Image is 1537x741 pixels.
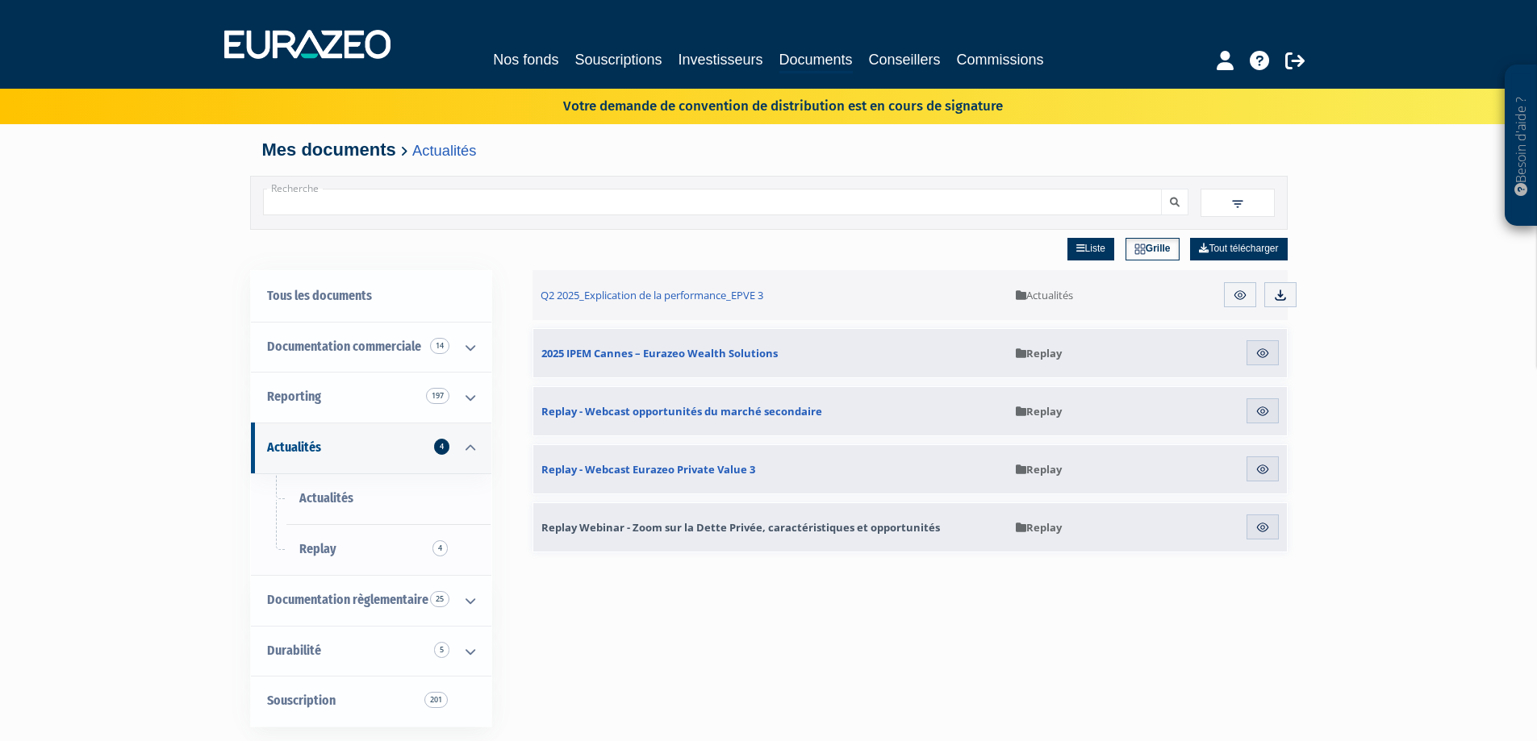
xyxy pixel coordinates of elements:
[541,462,755,477] span: Replay - Webcast Eurazeo Private Value 3
[412,142,476,159] a: Actualités
[1067,238,1114,260] a: Liste
[1016,346,1062,360] span: Replay
[424,692,448,708] span: 201
[251,423,491,473] a: Actualités 4
[299,541,336,556] span: Replay
[533,445,1008,493] a: Replay - Webcast Eurazeo Private Value 3
[1255,346,1270,360] img: eye.svg
[1233,288,1247,302] img: eye.svg
[1016,288,1073,302] span: Actualités
[263,189,1162,215] input: Recherche
[251,575,491,626] a: Documentation règlementaire 25
[1255,520,1270,535] img: eye.svg
[430,591,449,607] span: 25
[541,346,778,360] span: 2025 IPEM Cannes – Eurazeo Wealth Solutions
[262,140,1276,160] h4: Mes documents
[533,329,1008,377] a: 2025 IPEM Cannes – Eurazeo Wealth Solutions
[957,48,1044,71] a: Commissions
[541,288,763,302] span: Q2 2025_Explication de la performance_EPVE 3
[251,372,491,423] a: Reporting 197
[251,676,491,726] a: Souscription201
[426,388,449,404] span: 197
[430,338,449,354] span: 14
[678,48,762,71] a: Investisseurs
[869,48,941,71] a: Conseillers
[779,48,853,73] a: Documents
[1255,462,1270,477] img: eye.svg
[533,270,1009,320] a: Q2 2025_Explication de la performance_EPVE 3
[224,30,391,59] img: 1732889491-logotype_eurazeo_blanc_rvb.png
[267,592,428,607] span: Documentation règlementaire
[434,642,449,658] span: 5
[1126,238,1180,260] a: Grille
[541,404,822,418] span: Replay - Webcast opportunités du marché secondaire
[533,503,1008,552] a: Replay Webinar - Zoom sur la Dette Privée, caractéristiques et opportunités
[493,48,558,71] a: Nos fonds
[251,524,491,575] a: Replay4
[251,322,491,373] a: Documentation commerciale 14
[1016,520,1062,535] span: Replay
[299,490,353,506] span: Actualités
[516,93,1003,116] p: Votre demande de convention de distribution est en cours de signature
[251,271,491,322] a: Tous les documents
[267,389,321,404] span: Reporting
[533,387,1008,435] a: Replay - Webcast opportunités du marché secondaire
[251,473,491,524] a: Actualités
[251,626,491,676] a: Durabilité 5
[1016,462,1062,477] span: Replay
[574,48,662,71] a: Souscriptions
[1230,197,1245,211] img: filter.svg
[1255,404,1270,418] img: eye.svg
[1016,404,1062,418] span: Replay
[541,520,940,535] span: Replay Webinar - Zoom sur la Dette Privée, caractéristiques et opportunités
[267,339,421,354] span: Documentation commerciale
[432,540,448,556] span: 4
[1190,238,1287,260] a: Tout télécharger
[267,643,321,658] span: Durabilité
[267,439,321,455] span: Actualités
[267,693,336,708] span: Souscription
[1512,73,1531,219] p: Besoin d'aide ?
[1273,288,1288,302] img: download.svg
[1134,244,1146,255] img: grid.svg
[434,439,449,455] span: 4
